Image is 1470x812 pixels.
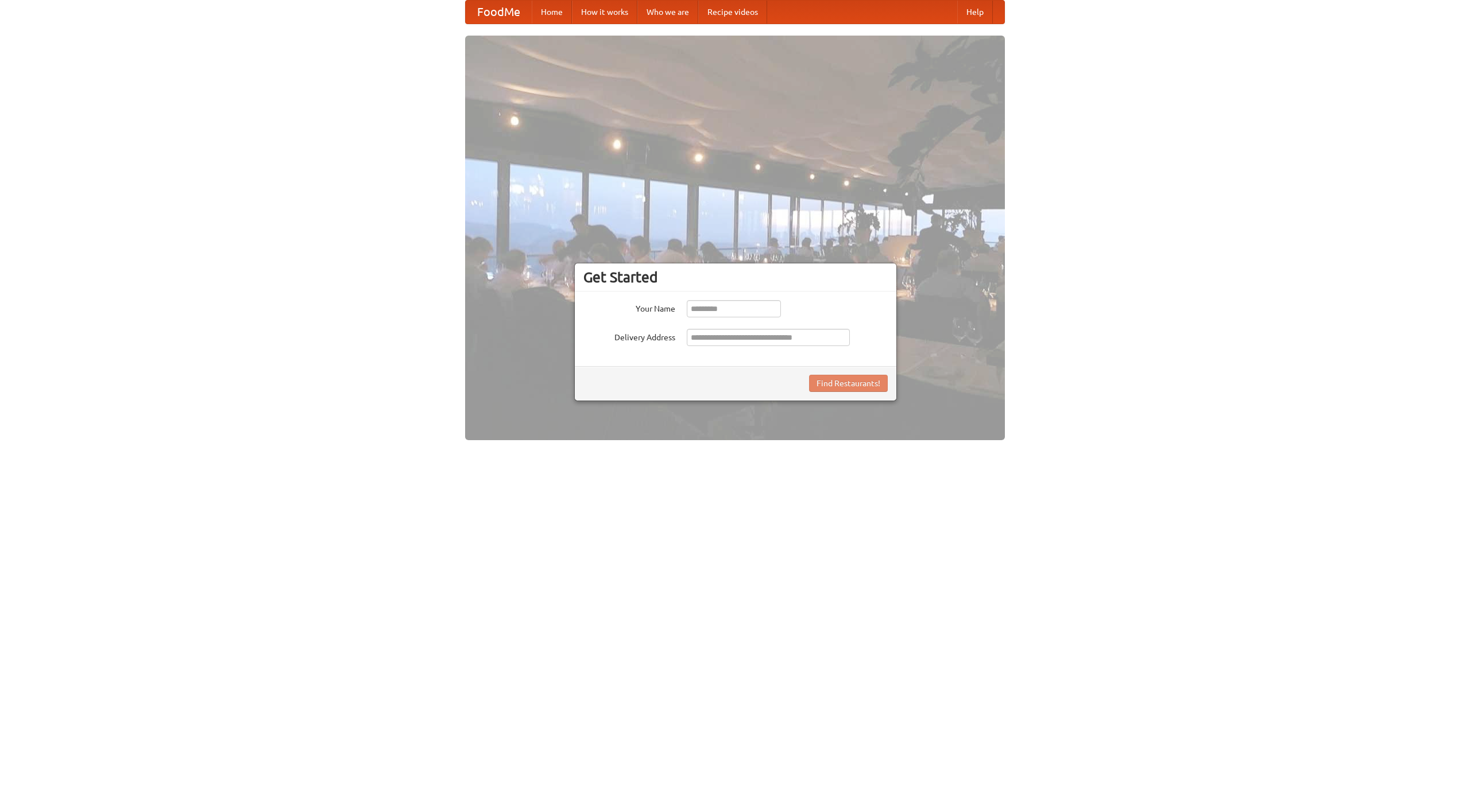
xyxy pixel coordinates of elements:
a: How it works [572,1,637,24]
a: Help [957,1,993,24]
label: Delivery Address [583,329,675,343]
a: Who we are [637,1,698,24]
a: Home [532,1,572,24]
button: Find Restaurants! [809,375,888,392]
a: Recipe videos [698,1,767,24]
label: Your Name [583,300,675,314]
h3: Get Started [583,269,888,286]
a: FoodMe [466,1,532,24]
